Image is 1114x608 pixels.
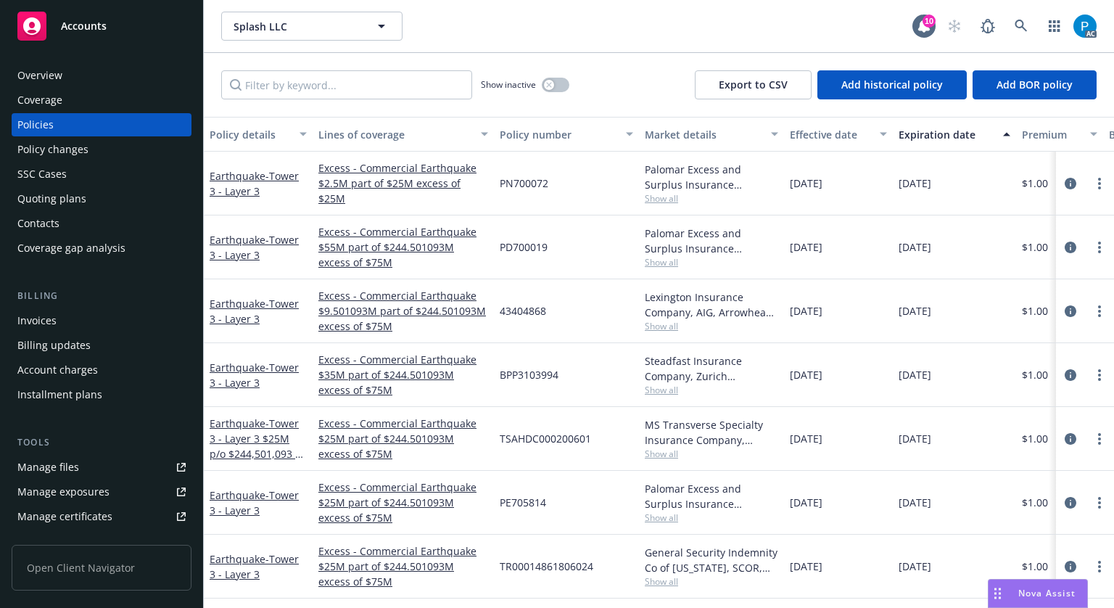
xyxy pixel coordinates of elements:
[12,530,191,553] a: Manage claims
[1091,430,1108,448] a: more
[989,580,1007,607] div: Drag to move
[1022,495,1048,510] span: $1.00
[17,89,62,112] div: Coverage
[790,127,871,142] div: Effective date
[1091,239,1108,256] a: more
[1022,303,1048,319] span: $1.00
[318,160,488,206] a: Excess - Commercial Earthquake $2.5M part of $25M excess of $25M
[790,303,822,319] span: [DATE]
[790,367,822,382] span: [DATE]
[12,212,191,235] a: Contacts
[645,226,778,256] div: Palomar Excess and Surplus Insurance Company, Palomar, Arrowhead General Insurance Agency, Inc., ...
[1091,366,1108,384] a: more
[790,559,822,574] span: [DATE]
[12,505,191,528] a: Manage certificates
[210,127,291,142] div: Policy details
[899,239,931,255] span: [DATE]
[12,480,191,504] a: Manage exposures
[210,233,299,262] a: Earthquake
[12,138,191,161] a: Policy changes
[12,383,191,406] a: Installment plans
[17,456,79,479] div: Manage files
[500,559,593,574] span: TR00014861806024
[12,187,191,210] a: Quoting plans
[719,78,788,91] span: Export to CSV
[695,70,812,99] button: Export to CSV
[899,303,931,319] span: [DATE]
[12,289,191,303] div: Billing
[500,303,546,319] span: 43404868
[1062,239,1079,256] a: circleInformation
[210,169,299,198] a: Earthquake
[318,288,488,334] a: Excess - Commercial Earthquake $9.501093M part of $244.501093M excess of $75M
[1022,559,1048,574] span: $1.00
[210,488,299,517] a: Earthquake
[17,237,125,260] div: Coverage gap analysis
[12,545,191,591] span: Open Client Navigator
[988,579,1088,608] button: Nova Assist
[1007,12,1036,41] a: Search
[1022,431,1048,446] span: $1.00
[221,70,472,99] input: Filter by keyword...
[210,233,299,262] span: - Tower 3 - Layer 3
[899,495,931,510] span: [DATE]
[12,456,191,479] a: Manage files
[210,361,299,390] a: Earthquake
[17,309,57,332] div: Invoices
[500,495,546,510] span: PE705814
[841,78,943,91] span: Add historical policy
[1040,12,1069,41] a: Switch app
[645,417,778,448] div: MS Transverse Specialty Insurance Company, Transverse Insurance Company, Arrowhead General Insura...
[940,12,969,41] a: Start snowing
[210,552,299,581] a: Earthquake
[210,552,299,581] span: - Tower 3 - Layer 3
[639,117,784,152] button: Market details
[318,224,488,270] a: Excess - Commercial Earthquake $55M part of $244.501093M excess of $75M
[500,127,617,142] div: Policy number
[12,237,191,260] a: Coverage gap analysis
[645,384,778,396] span: Show all
[500,367,558,382] span: BPP3103994
[318,416,488,461] a: Excess - Commercial Earthquake $25M part of $244.501093M excess of $75M
[1062,558,1079,575] a: circleInformation
[17,358,98,382] div: Account charges
[645,448,778,460] span: Show all
[645,353,778,384] div: Steadfast Insurance Company, Zurich Insurance Group, Arrowhead General Insurance Agency, Inc., CR...
[645,256,778,268] span: Show all
[923,15,936,28] div: 10
[17,334,91,357] div: Billing updates
[12,435,191,450] div: Tools
[12,334,191,357] a: Billing updates
[17,530,91,553] div: Manage claims
[1018,587,1076,599] span: Nova Assist
[17,64,62,87] div: Overview
[899,559,931,574] span: [DATE]
[973,12,1002,41] a: Report a Bug
[893,117,1016,152] button: Expiration date
[1022,239,1048,255] span: $1.00
[1062,430,1079,448] a: circleInformation
[12,163,191,186] a: SSC Cases
[1091,303,1108,320] a: more
[1022,127,1081,142] div: Premium
[17,212,59,235] div: Contacts
[645,512,778,524] span: Show all
[500,239,548,255] span: PD700019
[645,575,778,588] span: Show all
[500,176,548,191] span: PN700072
[899,176,931,191] span: [DATE]
[481,78,536,91] span: Show inactive
[645,545,778,575] div: General Security Indemnity Co of [US_STATE], SCOR, Arrowhead General Insurance Agency, Inc., CRC ...
[318,352,488,398] a: Excess - Commercial Earthquake $35M part of $244.501093M excess of $75M
[500,431,591,446] span: TSAHDC000200601
[645,127,762,142] div: Market details
[899,127,994,142] div: Expiration date
[645,481,778,512] div: Palomar Excess and Surplus Insurance Company, Palomar, Arrowhead General Insurance Agency, Inc., ...
[17,505,112,528] div: Manage certificates
[494,117,639,152] button: Policy number
[899,431,931,446] span: [DATE]
[210,416,307,476] a: Earthquake
[17,187,86,210] div: Quoting plans
[1062,494,1079,512] a: circleInformation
